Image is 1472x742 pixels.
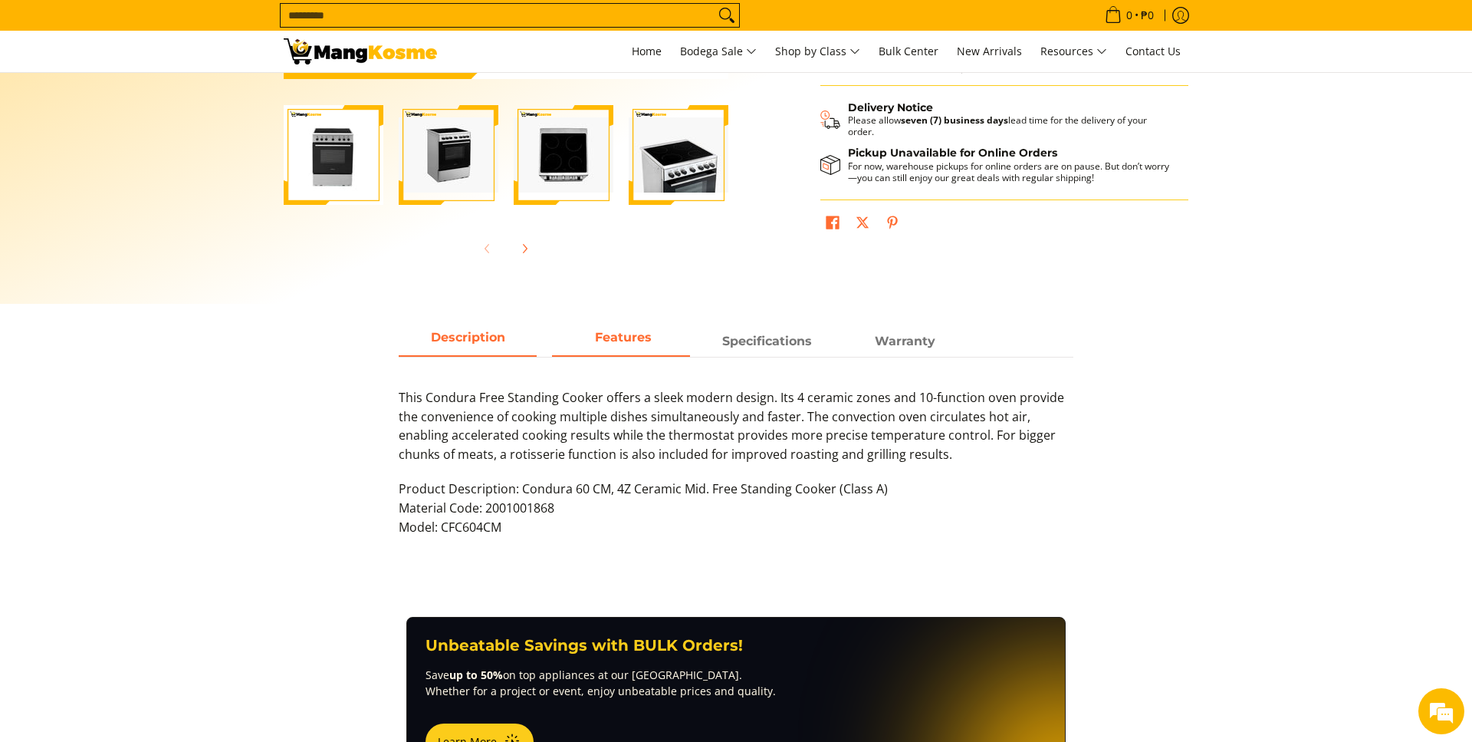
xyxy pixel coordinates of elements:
span: Shop by Class [775,42,860,61]
a: Home [624,31,669,72]
span: Bodega Sale [680,42,757,61]
span: Contact Us [1125,44,1181,58]
div: Minimize live chat window [251,8,288,45]
p: For now, warehouse pickups for online orders are on pause. But don’t worry—you can still enjoy ou... [848,160,1173,183]
span: We're online! [89,193,212,348]
span: Specifications [698,328,836,355]
strong: Warranty [875,334,935,348]
a: Description [399,328,537,357]
button: Shipping & Delivery [820,101,1173,138]
img: Condura 60 CM, 4Z Ceramic Mid. Free Standing Cooker (Class A)-1 [284,105,383,205]
div: Description [399,357,1073,586]
a: Share on Facebook [822,212,843,238]
button: Search [715,4,739,27]
p: Product Description: Condura 60 CM, 4Z Ceramic Mid. Free Standing Cooker (Class A) Material Code:... [399,480,1073,552]
span: ₱0 [1138,10,1156,21]
a: Description 3 [836,328,974,357]
a: Shop by Class [767,31,868,72]
h3: Unbeatable Savings with BULK Orders! [426,636,1046,655]
strong: Delivery Notice [848,101,933,114]
a: Pin on Pinterest [882,212,903,238]
nav: Main Menu [452,31,1188,72]
img: condura-free-standing-ceramic-top-cooker-60-centimeter-top-view-mang-kosme [514,117,613,193]
img: condura-free-standing-ceramic-top-cooker-60-centimeter-right-side-view-mang-kosme [399,117,498,193]
a: Post on X [852,212,873,238]
p: This Condura Free Standing Cooker offers a sleek modern design. Its 4 ceramic zones and 10-functi... [399,388,1073,480]
span: Description [399,328,537,355]
button: Next [508,232,541,265]
a: Contact Us [1118,31,1188,72]
span: • [1100,7,1158,24]
p: Save on top appliances at our [GEOGRAPHIC_DATA]. Whether for a project or event, enjoy unbeatable... [426,667,1046,699]
textarea: Type your message and hit 'Enter' [8,419,292,473]
a: Bodega Sale [672,31,764,72]
a: Description 2 [698,328,836,357]
a: Resources [1033,31,1115,72]
span: 0 [1124,10,1135,21]
a: Bulk Center [871,31,946,72]
img: Condura Free Standing 60CM Ceramic Range Cooker l Mang Kosme [284,38,437,64]
strong: seven (7) business days [901,114,1008,127]
p: Please allow lead time for the delivery of your order. [848,114,1173,137]
div: Chat with us now [80,86,258,106]
strong: up to 50% [449,668,503,682]
a: New Arrivals [949,31,1030,72]
strong: Pickup Unavailable for Online Orders [848,146,1057,160]
img: condura-free-standing-ceramic-top-cooker-60-centimeter-full-ceramic-stove-view-mang-kosme [629,117,728,193]
strong: Features [595,330,652,345]
a: Description 1 [552,328,690,357]
span: Resources [1040,42,1107,61]
span: New Arrivals [957,44,1022,58]
span: Home [632,44,662,58]
span: Bulk Center [879,44,938,58]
